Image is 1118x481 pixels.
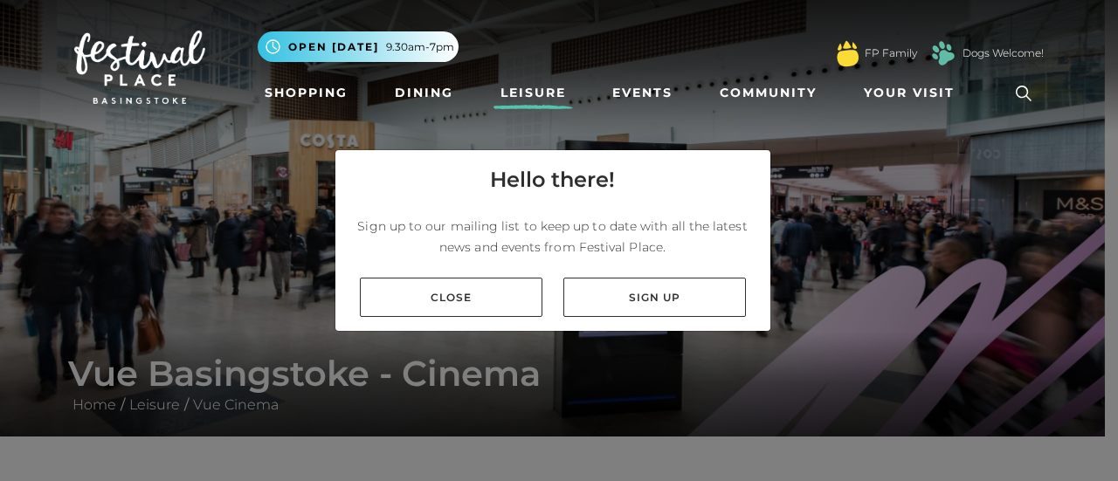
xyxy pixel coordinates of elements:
span: Your Visit [864,84,955,102]
a: Community [713,77,824,109]
a: Close [360,278,542,317]
a: Dining [388,77,460,109]
p: Sign up to our mailing list to keep up to date with all the latest news and events from Festival ... [349,216,756,258]
button: Open [DATE] 9.30am-7pm [258,31,459,62]
span: 9.30am-7pm [386,39,454,55]
a: Events [605,77,680,109]
h4: Hello there! [490,164,615,196]
a: Dogs Welcome! [963,45,1044,61]
a: Sign up [563,278,746,317]
a: FP Family [865,45,917,61]
a: Leisure [493,77,573,109]
a: Your Visit [857,77,970,109]
a: Shopping [258,77,355,109]
img: Festival Place Logo [74,31,205,104]
span: Open [DATE] [288,39,379,55]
